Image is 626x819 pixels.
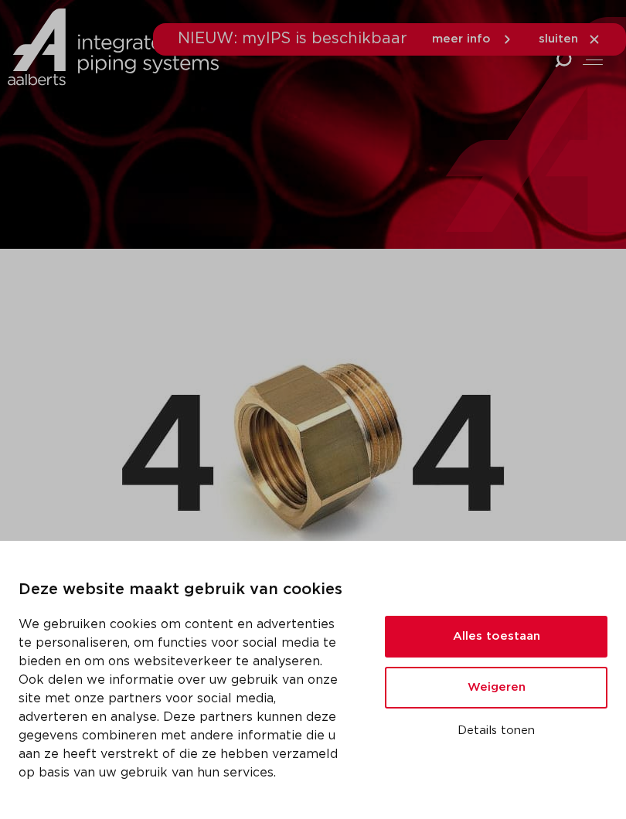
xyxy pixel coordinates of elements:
a: sluiten [539,32,601,46]
a: meer info [432,32,514,46]
button: Weigeren [385,667,607,709]
p: Deze website maakt gebruik van cookies [19,578,348,603]
h1: Pagina niet gevonden [8,257,618,306]
span: NIEUW: myIPS is beschikbaar [178,31,407,46]
button: Details tonen [385,718,607,744]
span: sluiten [539,33,578,45]
span: meer info [432,33,491,45]
button: Alles toestaan [385,616,607,658]
p: We gebruiken cookies om content en advertenties te personaliseren, om functies voor social media ... [19,615,348,782]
